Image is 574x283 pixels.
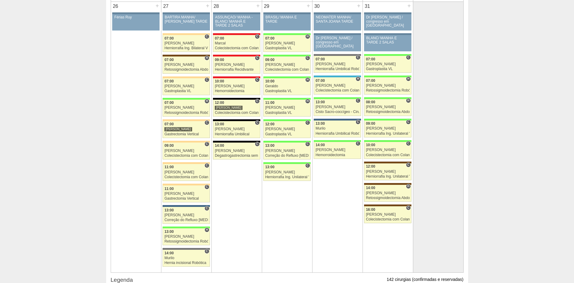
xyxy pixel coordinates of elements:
[213,121,260,138] a: C 13:00 [PERSON_NAME] Herniorrafia Umbilical
[205,227,209,232] span: Hospital
[366,148,410,152] div: [PERSON_NAME]
[164,46,208,50] div: Herniorrafia Ing. Bilateral VL
[205,142,209,146] span: Consultório
[164,218,208,222] div: Correção do Refluxo [MEDICAL_DATA] esofágico Robótico
[366,196,410,200] div: Retossigmoidectomia Abdominal VL
[265,15,309,23] div: BRASIL/ MANHÃ E TARDE
[364,77,411,94] a: H 07:00 [PERSON_NAME] Retossigmoidectomia Robótica
[215,111,258,115] div: Colecistectomia com Colangiografia VL
[263,78,310,95] a: H 10:00 Geraldo Gastroplastia VL
[163,205,210,207] div: Key: São Luiz - Jabaquara
[255,99,259,104] span: Consultório
[366,175,410,178] div: Herniorrafia Ing. Unilateral VL
[263,141,310,143] div: Key: Brasil
[406,205,411,210] span: Consultório
[163,55,210,56] div: Key: Santa Joana
[316,67,359,71] div: Herniorrafia Umbilical Robótica
[265,41,309,45] div: [PERSON_NAME]
[213,141,260,143] div: Key: Blanc
[314,56,361,73] a: C 07:00 [PERSON_NAME] Herniorrafia Umbilical Robótica
[356,120,360,124] span: Consultório
[263,76,310,78] div: Key: Brasil
[263,55,310,56] div: Key: Brasil
[406,184,411,189] span: Hospital
[364,162,411,163] div: Key: Santa Joana
[314,12,361,14] div: Key: Aviso
[215,127,258,131] div: [PERSON_NAME]
[215,101,224,105] span: 12:00
[364,183,411,185] div: Key: Santa Joana
[215,68,258,72] div: Herniorrafia Recidivante
[265,143,274,148] span: 13:00
[213,14,260,31] a: ASSUNÇÃO/ MANHÃ -BLANC/ MANHÃ E TARDE 2 SALAS
[406,162,411,167] span: Consultório
[316,143,325,147] span: 14:00
[305,99,310,104] span: Hospital
[316,100,325,104] span: 13:00
[366,105,410,109] div: [PERSON_NAME]
[364,35,411,51] a: BLANC/ MANHÃ E TARDE 2 SALAS
[163,162,210,164] div: Key: Bartira
[263,119,310,121] div: Key: Brasil
[164,165,174,169] span: 11:00
[262,2,271,11] div: 29
[213,100,260,117] a: C 12:00 [PERSON_NAME] Colecistectomia com Colangiografia VL
[164,251,174,255] span: 14:00
[255,142,259,146] span: Consultório
[356,141,360,146] span: Consultório
[314,142,361,159] a: C 14:00 [PERSON_NAME] Hemorroidectomia
[163,119,210,121] div: Key: Bartira
[165,15,208,23] div: BARTIRA MANHÃ/ [PERSON_NAME] TARDE
[164,192,208,196] div: [PERSON_NAME]
[164,154,208,158] div: Colecistectomia com Colangiografia VL
[164,127,192,131] div: [PERSON_NAME]
[366,67,410,71] div: Gastroplastia VL
[161,2,171,11] div: 27
[364,12,411,14] div: Key: Aviso
[215,143,224,148] span: 14:00
[306,2,311,10] div: +
[163,33,210,35] div: Key: Bartira
[265,84,309,88] div: Geraldo
[366,153,410,157] div: Colecistectomia com Colangiografia VL
[265,175,309,179] div: Herniorrafia Ing. Unilateral VL
[205,99,209,104] span: Hospital
[215,36,224,40] span: 07:00
[263,164,310,181] a: C 13:00 [PERSON_NAME] Herniorrafia Ing. Unilateral VL
[314,77,361,94] a: H 07:00 [PERSON_NAME] Colecistectomia com Colangiografia VL
[164,149,208,153] div: [PERSON_NAME]
[213,56,260,73] a: C 09:00 [PERSON_NAME] Herniorrafia Recidivante
[364,142,411,159] a: C 10:00 [PERSON_NAME] Colecistectomia com Colangiografia VL
[314,99,361,116] a: C 13:00 [PERSON_NAME] Cisto Sacro-coccígeo - Cirurgia
[265,132,309,136] div: Gastroplastia VL
[356,98,360,103] span: Consultório
[364,99,411,116] a: H 08:00 [PERSON_NAME] Retossigmoidectomia Abdominal VL
[265,170,309,174] div: [PERSON_NAME]
[316,110,359,114] div: Cisto Sacro-coccígeo - Cirurgia
[387,277,463,282] p: 142 cirurgias (confirmadas e reservadas)
[163,164,210,181] a: C 11:00 [PERSON_NAME] Colecistectomia com Colangiografia VL
[112,12,159,14] div: Key: Aviso
[364,76,411,77] div: Key: Brasil
[164,256,208,260] div: Murilo
[366,127,410,130] div: [PERSON_NAME]
[163,98,210,100] div: Key: Brasil
[316,153,359,157] div: Hemorroidectomia
[163,56,210,73] a: H 07:00 [PERSON_NAME] Retossigmoidectomia Abdominal VL
[163,141,210,143] div: Key: Bartira
[314,14,361,31] a: NEOMATER MANHÃ/ SANTA JOANA TARDE
[215,105,243,110] div: [PERSON_NAME]
[155,2,160,10] div: +
[215,63,258,67] div: [PERSON_NAME]
[215,15,258,27] div: ASSUNÇÃO/ MANHÃ -BLANC/ MANHÃ E TARDE 2 SALAS
[213,78,260,95] a: C 10:00 [PERSON_NAME] Hemorroidectomia
[163,12,210,14] div: Key: Aviso
[312,2,322,11] div: 30
[316,36,359,48] div: Dr [PERSON_NAME] / congresso em [GEOGRAPHIC_DATA]
[364,54,411,56] div: Key: Brasil
[255,77,259,82] span: Consultório
[314,121,361,137] a: C 13:00 Murilo Herniorrafia Umbilical Robótica
[163,14,210,31] a: BARTIRA MANHÃ/ [PERSON_NAME] TARDE
[215,89,258,93] div: Hemorroidectomia
[356,55,360,60] span: Consultório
